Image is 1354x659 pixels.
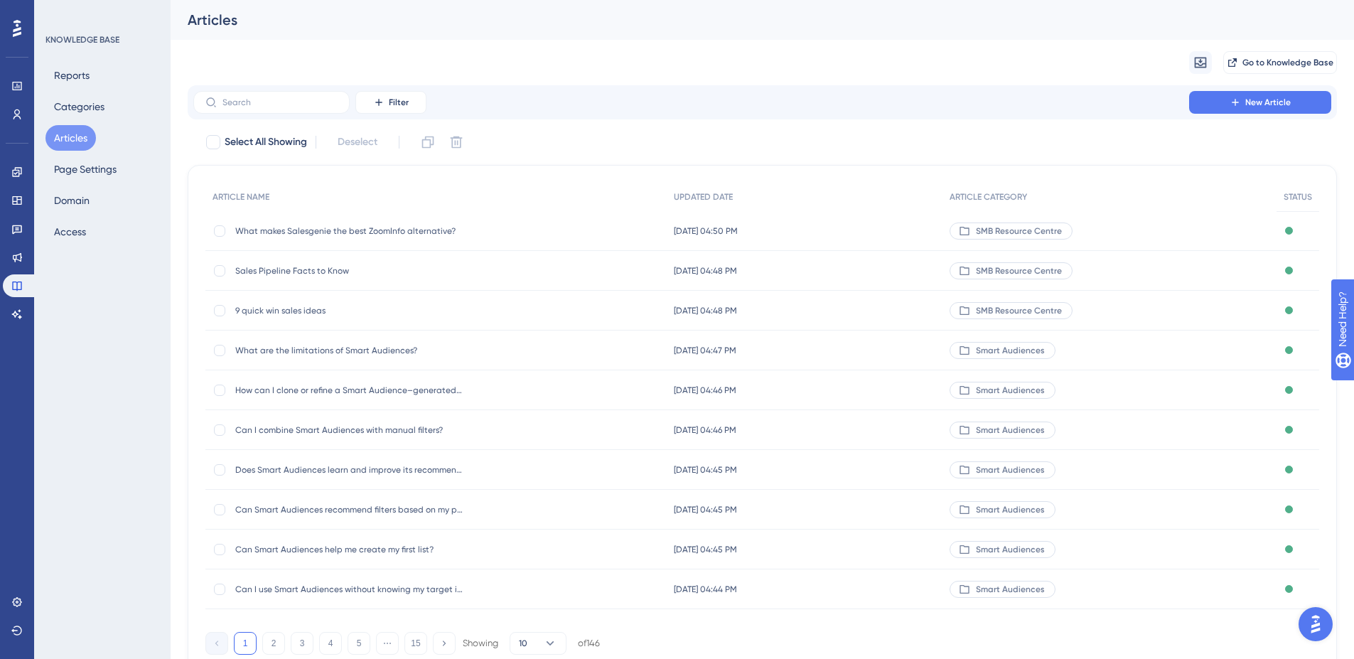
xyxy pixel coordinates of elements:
[225,134,307,151] span: Select All Showing
[235,424,463,436] span: Can I combine Smart Audiences with manual filters?
[45,63,98,88] button: Reports
[235,305,463,316] span: 9 quick win sales ideas
[33,4,89,21] span: Need Help?
[674,191,733,203] span: UPDATED DATE
[235,544,463,555] span: Can Smart Audiences help me create my first list?
[674,225,738,237] span: [DATE] 04:50 PM
[262,632,285,655] button: 2
[45,219,95,245] button: Access
[235,225,463,237] span: What makes Salesgenie the best ZoomInfo alternative?
[976,464,1045,476] span: Smart Audiences
[188,10,1301,30] div: Articles
[1284,191,1312,203] span: STATUS
[213,191,269,203] span: ARTICLE NAME
[674,464,737,476] span: [DATE] 04:45 PM
[404,632,427,655] button: 15
[519,638,527,649] span: 10
[1294,603,1337,645] iframe: UserGuiding AI Assistant Launcher
[222,97,338,107] input: Search
[510,632,566,655] button: 10
[235,504,463,515] span: Can Smart Audiences recommend filters based on my previous saved lists?
[235,584,463,595] span: Can I use Smart Audiences without knowing my target industry?
[235,345,463,356] span: What are the limitations of Smart Audiences?
[235,464,463,476] span: Does Smart Audiences learn and improve its recommendations over time?
[976,544,1045,555] span: Smart Audiences
[976,385,1045,396] span: Smart Audiences
[976,265,1062,277] span: SMB Resource Centre
[45,125,96,151] button: Articles
[319,632,342,655] button: 4
[578,637,600,650] div: of 146
[674,265,737,277] span: [DATE] 04:48 PM
[1189,91,1331,114] button: New Article
[45,94,113,119] button: Categories
[235,265,463,277] span: Sales Pipeline Facts to Know
[45,34,119,45] div: KNOWLEDGE BASE
[45,188,98,213] button: Domain
[674,385,736,396] span: [DATE] 04:46 PM
[463,637,498,650] div: Showing
[376,632,399,655] button: ⋯
[976,424,1045,436] span: Smart Audiences
[1245,97,1291,108] span: New Article
[976,305,1062,316] span: SMB Resource Centre
[355,91,426,114] button: Filter
[1223,51,1337,74] button: Go to Knowledge Base
[234,632,257,655] button: 1
[674,504,737,515] span: [DATE] 04:45 PM
[950,191,1027,203] span: ARTICLE CATEGORY
[1242,57,1333,68] span: Go to Knowledge Base
[325,129,390,155] button: Deselect
[389,97,409,108] span: Filter
[674,424,736,436] span: [DATE] 04:46 PM
[674,544,737,555] span: [DATE] 04:45 PM
[235,385,463,396] span: How can I clone or refine a Smart Audience–generated list?
[976,504,1045,515] span: Smart Audiences
[674,345,736,356] span: [DATE] 04:47 PM
[674,305,737,316] span: [DATE] 04:48 PM
[348,632,370,655] button: 5
[291,632,313,655] button: 3
[976,584,1045,595] span: Smart Audiences
[674,584,737,595] span: [DATE] 04:44 PM
[976,225,1062,237] span: SMB Resource Centre
[45,156,125,182] button: Page Settings
[976,345,1045,356] span: Smart Audiences
[338,134,377,151] span: Deselect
